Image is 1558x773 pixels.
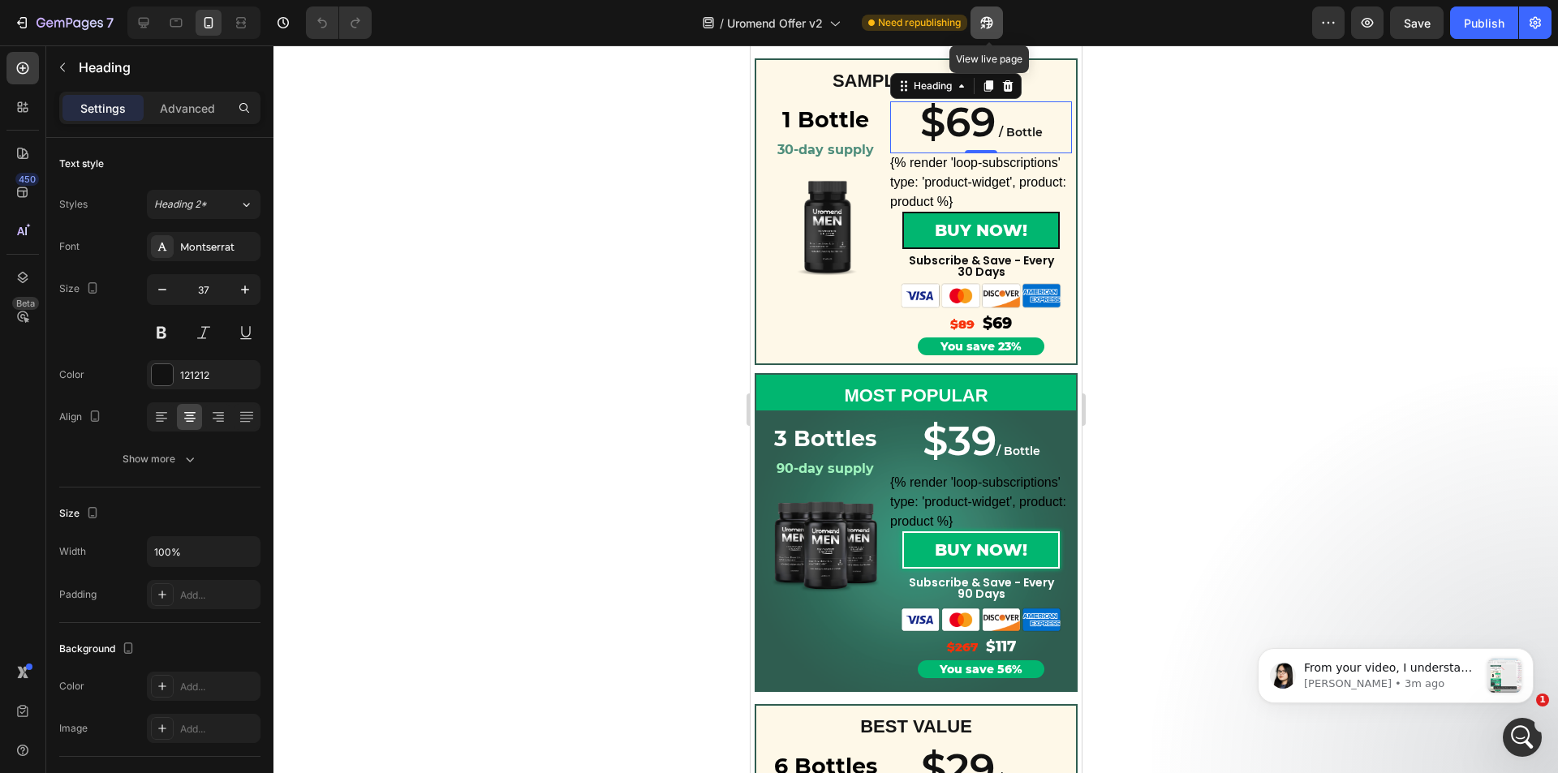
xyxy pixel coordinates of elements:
[59,278,102,300] div: Size
[247,726,291,741] span: / Bottle
[24,707,127,734] strong: 6 Bottles
[147,190,260,219] button: Heading 2*
[1464,15,1504,32] div: Publish
[751,45,1082,773] iframe: To enrich screen reader interactions, please activate Accessibility in Grammarly extension settings
[59,157,104,171] div: Text style
[180,588,256,603] div: Add...
[59,544,86,559] div: Width
[720,15,724,32] span: /
[180,240,256,255] div: Montserrat
[59,197,88,212] div: Styles
[59,587,97,602] div: Padding
[180,368,256,383] div: 121212
[59,679,84,694] div: Color
[59,503,102,525] div: Size
[180,680,256,694] div: Add...
[59,406,105,428] div: Align
[80,100,126,117] p: Settings
[106,13,114,32] p: 7
[59,239,80,254] div: Font
[59,638,138,660] div: Background
[12,297,39,310] div: Beta
[170,698,244,748] span: $29
[1404,16,1431,30] span: Save
[1390,6,1444,39] button: Save
[1233,616,1558,729] iframe: Intercom notifications message
[1503,718,1542,757] iframe: Intercom live chat
[727,15,823,32] span: Uromend Offer v2
[59,721,88,736] div: Image
[1536,694,1549,706] span: 1
[878,15,961,30] span: Need republishing
[1450,6,1518,39] button: Publish
[180,722,256,736] div: Add...
[154,197,207,212] span: Heading 2*
[123,451,198,467] div: Show more
[79,58,254,77] p: Heading
[59,444,260,474] button: Show more
[59,367,84,382] div: Color
[6,6,121,39] button: 7
[148,537,260,566] input: Auto
[15,173,39,186] div: 450
[160,100,215,117] p: Advanced
[306,6,372,39] div: Undo/Redo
